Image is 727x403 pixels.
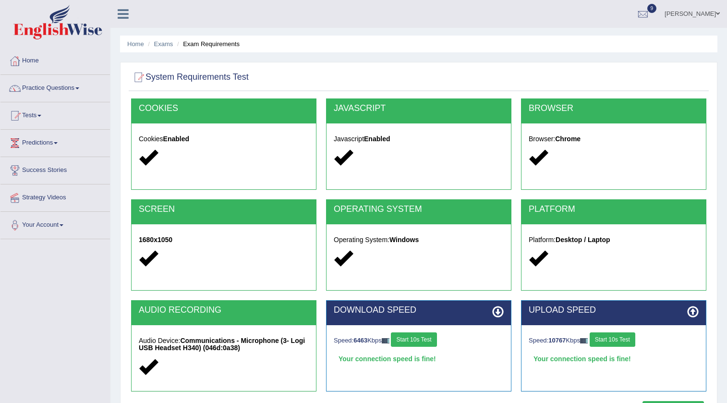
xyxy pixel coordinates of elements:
[334,305,504,315] h2: DOWNLOAD SPEED
[529,352,699,366] div: Your connection speed is fine!
[139,205,309,214] h2: SCREEN
[334,352,504,366] div: Your connection speed is fine!
[163,135,189,143] strong: Enabled
[0,130,110,154] a: Predictions
[334,205,504,214] h2: OPERATING SYSTEM
[334,135,504,143] h5: Javascript
[175,39,240,49] li: Exam Requirements
[0,102,110,126] a: Tests
[0,157,110,181] a: Success Stories
[391,332,436,347] button: Start 10s Test
[382,338,389,343] img: ajax-loader-fb-connection.gif
[529,332,699,349] div: Speed: Kbps
[555,135,581,143] strong: Chrome
[0,212,110,236] a: Your Account
[139,305,309,315] h2: AUDIO RECORDING
[139,104,309,113] h2: COOKIES
[127,40,144,48] a: Home
[154,40,173,48] a: Exams
[529,104,699,113] h2: BROWSER
[334,104,504,113] h2: JAVASCRIPT
[364,135,390,143] strong: Enabled
[334,332,504,349] div: Speed: Kbps
[139,337,309,352] h5: Audio Device:
[334,236,504,244] h5: Operating System:
[529,305,699,315] h2: UPLOAD SPEED
[0,48,110,72] a: Home
[529,236,699,244] h5: Platform:
[590,332,635,347] button: Start 10s Test
[139,135,309,143] h5: Cookies
[580,338,588,343] img: ajax-loader-fb-connection.gif
[548,337,566,344] strong: 10767
[529,205,699,214] h2: PLATFORM
[353,337,367,344] strong: 6463
[0,75,110,99] a: Practice Questions
[556,236,610,244] strong: Desktop / Laptop
[529,135,699,143] h5: Browser:
[139,337,305,352] strong: Communications - Microphone (3- Logi USB Headset H340) (046d:0a38)
[139,236,172,244] strong: 1680x1050
[131,70,249,85] h2: System Requirements Test
[647,4,657,13] span: 9
[389,236,419,244] strong: Windows
[0,184,110,208] a: Strategy Videos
